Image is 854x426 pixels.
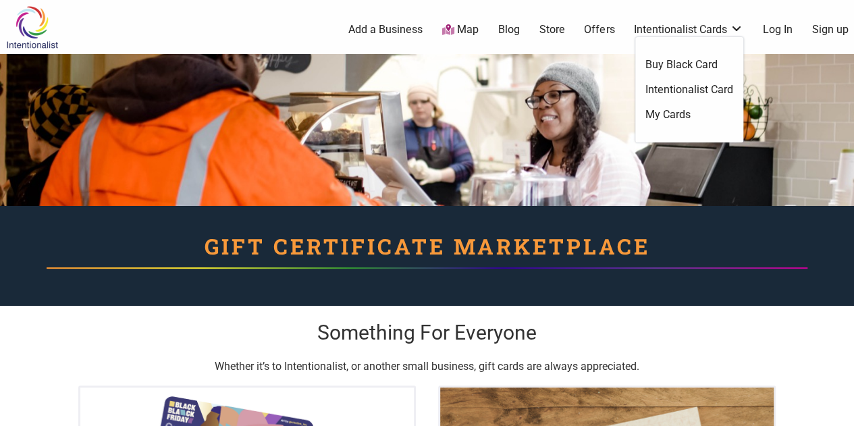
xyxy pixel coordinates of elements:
a: Offers [584,22,614,37]
p: Whether it’s to Intentionalist, or another small business, gift cards are always appreciated. [86,358,769,375]
a: Map [442,22,479,38]
h2: Something For Everyone [86,319,769,347]
a: Buy Black Card [645,57,733,72]
a: Intentionalist Cards [634,22,743,37]
a: Log In [763,22,793,37]
a: Add a Business [348,22,423,37]
a: Store [539,22,564,37]
a: Sign up [812,22,849,37]
a: My Cards [645,107,733,122]
a: Intentionalist Card [645,82,733,97]
a: Blog [498,22,520,37]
